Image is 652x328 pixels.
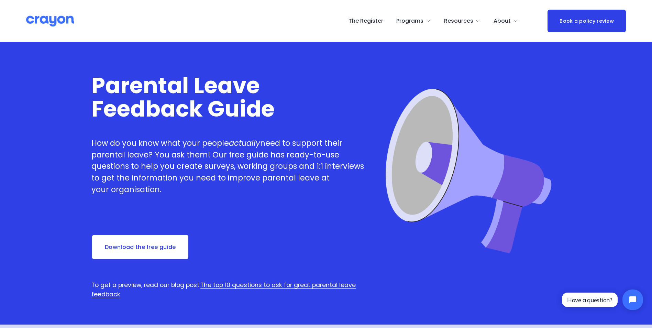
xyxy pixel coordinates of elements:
[91,234,189,260] a: Download the free guide
[494,15,518,26] a: folder dropdown
[91,138,371,195] p: How do you know what your people need to support their parental leave? You ask them! Our free gui...
[556,284,649,316] iframe: Tidio Chat
[91,281,371,299] p: To get a preview, read our blog post:
[91,74,371,120] h1: Parental Leave Feedback Guide
[349,15,383,26] a: The Register
[494,16,511,26] span: About
[26,15,74,27] img: Crayon
[229,138,260,149] em: actually
[444,16,473,26] span: Resources
[444,15,481,26] a: folder dropdown
[91,281,356,298] a: The top 10 questions to ask for great parental leave feedback
[548,10,626,32] a: Book a policy review
[396,15,431,26] a: folder dropdown
[396,16,423,26] span: Programs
